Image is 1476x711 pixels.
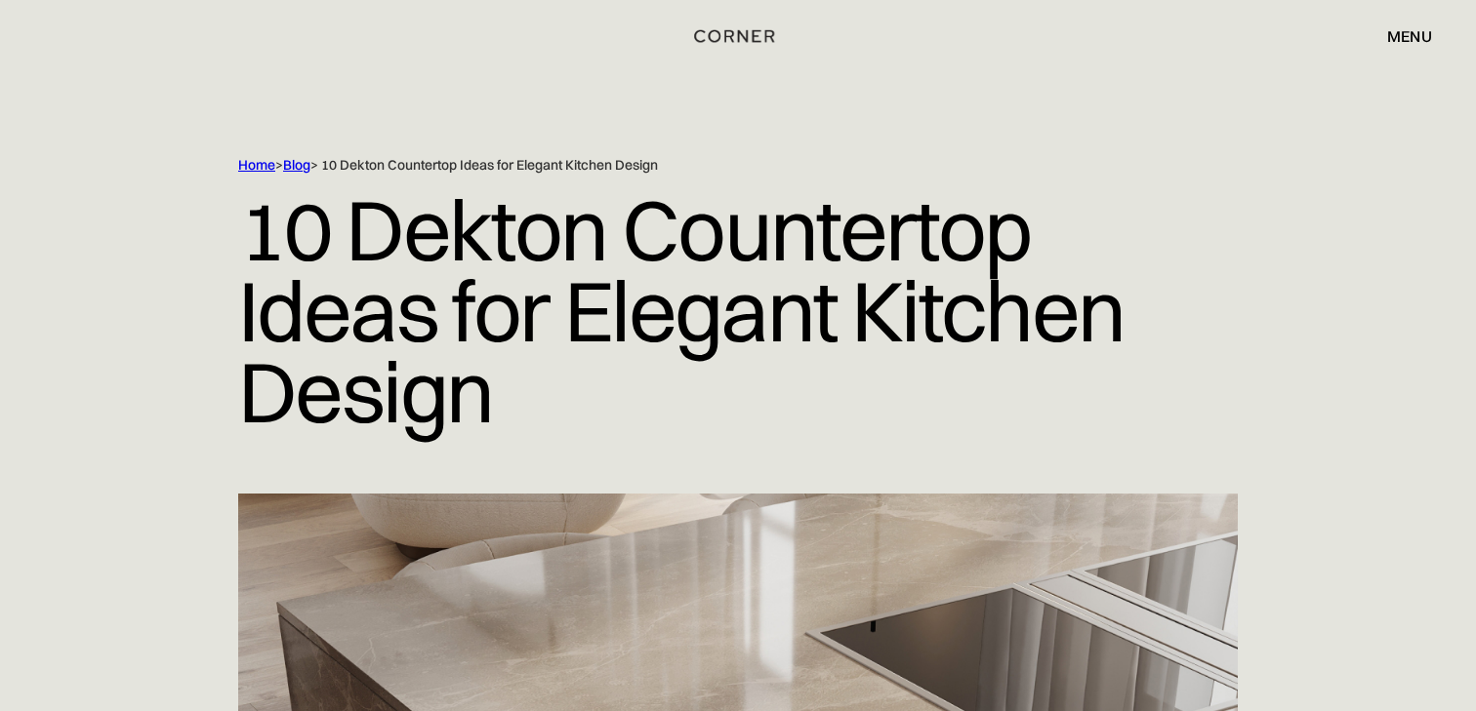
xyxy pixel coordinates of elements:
[684,23,791,49] a: home
[238,175,1238,447] h1: 10 Dekton Countertop Ideas for Elegant Kitchen Design
[1368,20,1432,53] div: menu
[238,156,1156,175] div: > > 10 Dekton Countertop Ideas for Elegant Kitchen Design
[238,156,275,174] a: Home
[1387,28,1432,44] div: menu
[283,156,310,174] a: Blog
